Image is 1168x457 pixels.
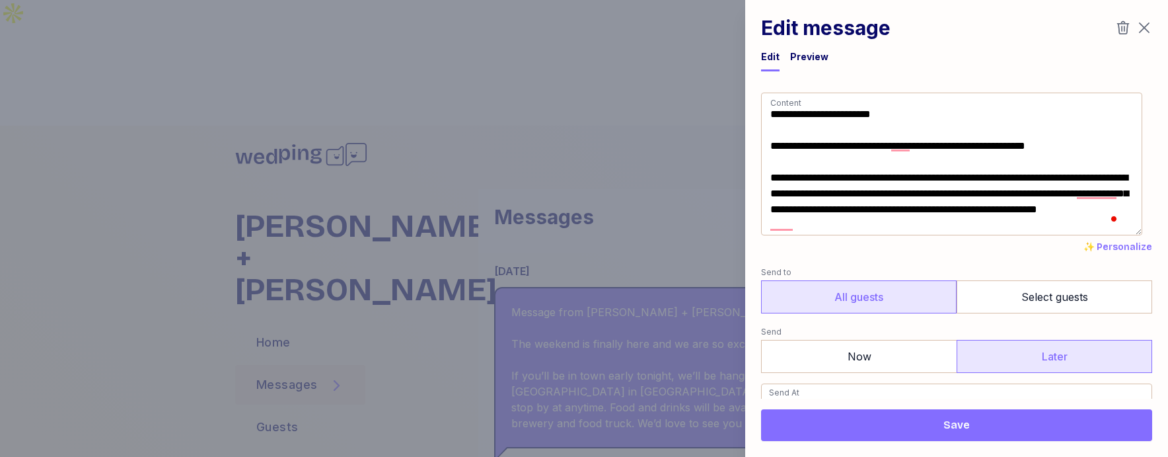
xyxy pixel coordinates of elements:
label: Send [761,324,1152,340]
button: ✨ Personalize [1083,241,1152,254]
button: Save [761,409,1152,441]
div: Preview [790,50,828,63]
label: Send to [761,265,1152,280]
textarea: To enrich screen reader interactions, please activate Accessibility in Grammarly extension settings [761,93,1142,235]
label: Later [957,340,1152,373]
div: Edit [761,50,780,63]
label: Select guests [957,280,1152,313]
label: Now [761,340,957,373]
h1: Edit message [761,16,891,40]
span: Save [943,417,970,433]
label: All guests [761,280,957,313]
